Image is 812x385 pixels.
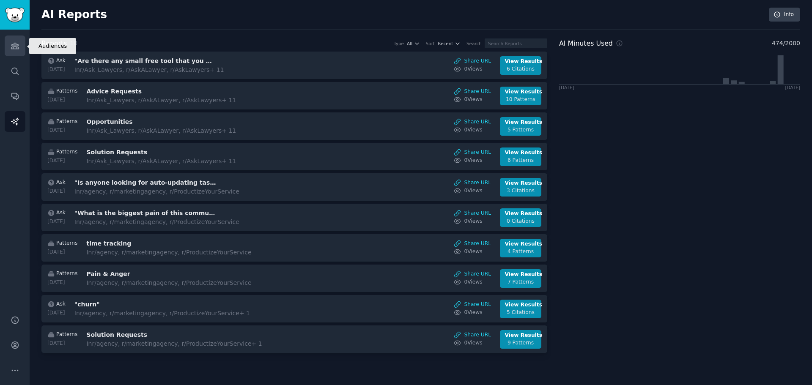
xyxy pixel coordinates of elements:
a: 0Views [454,66,491,73]
span: Ask [56,300,66,308]
div: View Results [505,301,537,309]
a: Share URL [454,57,491,65]
a: Patterns[DATE]Advice RequestsInr/Ask_Lawyers, r/AskALawyer, r/AskLawyers+ 11Share URL0ViewsView R... [41,82,547,109]
div: View Results [505,58,537,66]
h3: Advice Requests [86,87,228,96]
a: 0Views [454,157,491,164]
a: Share URL [454,210,491,217]
a: View Results4 Patterns [500,239,541,257]
a: Share URL [454,149,491,156]
div: [DATE] [47,188,66,195]
h3: "Are there any small free tool that you would like to have?" [74,57,217,66]
div: In r/agency, r/marketingagency, r/ProductizeYourService [74,218,239,227]
div: Search [466,41,482,46]
div: View Results [505,119,537,126]
div: [DATE] [47,66,66,74]
div: In r/Ask_Lawyers, r/AskALawyer, r/AskLawyers + 11 [86,126,236,135]
div: View Results [505,149,537,157]
h3: Pain & Anger [86,270,228,279]
a: View Results3 Citations [500,178,541,197]
div: In r/Ask_Lawyers, r/AskALawyer, r/AskLawyers + 11 [74,66,224,74]
span: Patterns [56,331,77,339]
a: 0Views [454,187,491,195]
a: Patterns[DATE]Pain & AngerInr/agency, r/marketingagency, r/ProductizeYourServiceShare URL0ViewsVi... [41,265,547,292]
span: Ask [56,179,66,186]
div: 4 Patterns [505,248,537,256]
h3: Opportunities [86,117,228,126]
a: Patterns[DATE]Solution RequestsInr/Ask_Lawyers, r/AskALawyer, r/AskLawyers+ 11Share URL0ViewsView... [41,143,547,170]
button: All [407,41,420,46]
div: In r/agency, r/marketingagency, r/ProductizeYourService [74,187,239,196]
a: Ask[DATE]"Are there any small free tool that you would like to have?"Inr/Ask_Lawyers, r/AskALawye... [41,52,547,79]
div: Sort [426,41,435,46]
h2: AI Reports [41,8,107,22]
div: View Results [505,240,537,248]
a: Share URL [454,88,491,96]
span: Recent [438,41,453,46]
div: 10 Patterns [505,96,537,104]
div: [DATE] [47,218,66,226]
span: 474 / 2000 [772,39,800,48]
div: 5 Patterns [505,126,537,134]
a: Ask[DATE]"Is anyone looking for auto-updating tasks, timesheets?"Inr/agency, r/marketingagency, r... [41,173,547,201]
div: [DATE] [559,85,574,90]
div: Type [394,41,404,46]
a: 0Views [454,279,491,286]
h3: "Is anyone looking for auto-updating tasks, timesheets?" [74,178,217,187]
img: GummySearch logo [5,8,25,22]
a: Patterns[DATE]time trackingInr/agency, r/marketingagency, r/ProductizeYourServiceShare URL0ViewsV... [41,234,547,262]
a: View Results9 Patterns [500,330,541,349]
a: Share URL [454,179,491,187]
a: Share URL [454,118,491,126]
a: View Results5 Citations [500,300,541,318]
div: [DATE] [47,340,77,347]
div: [DATE] [47,279,77,287]
a: View Results6 Citations [500,56,541,75]
a: View Results7 Patterns [500,269,541,288]
div: 6 Patterns [505,157,537,164]
a: Share URL [454,331,491,339]
h3: "churn" [74,300,217,309]
span: Ask [56,209,66,217]
div: 7 Patterns [505,279,537,286]
button: Recent [438,41,461,46]
h3: time tracking [86,239,228,248]
div: 5 Citations [505,309,537,317]
div: View Results [505,210,537,218]
div: In r/agency, r/marketingagency, r/ProductizeYourService [86,248,251,257]
h3: "What is the biggest pain of this community?" [74,209,217,218]
h3: Solution Requests [86,330,228,339]
div: 3 Citations [505,187,537,195]
h2: AI Minutes Used [559,38,613,49]
a: Info [769,8,800,22]
div: [DATE] [47,127,77,134]
span: Patterns [56,118,77,126]
a: View Results0 Citations [500,208,541,227]
div: [DATE] [47,248,77,256]
div: [DATE] [47,157,77,165]
span: 10 [70,40,77,46]
div: [DATE] [47,309,66,317]
div: 0 Citations [505,218,537,225]
span: Patterns [56,87,77,95]
a: Share URL [454,270,491,278]
a: 0Views [454,309,491,317]
a: 0Views [454,339,491,347]
div: 6 Citations [505,66,537,73]
a: 0Views [454,218,491,225]
div: 9 Patterns [505,339,537,347]
span: Ask [56,57,66,65]
div: In r/agency, r/marketingagency, r/ProductizeYourService + 1 [74,309,250,318]
div: View Results [505,180,537,187]
div: [DATE] [785,85,800,90]
h2: Reports [41,38,67,49]
a: Ask[DATE]"churn"Inr/agency, r/marketingagency, r/ProductizeYourService+ 1Share URL0ViewsView Resu... [41,295,547,322]
h3: Solution Requests [86,148,228,157]
div: View Results [505,271,537,279]
span: Patterns [56,240,77,247]
a: Share URL [454,240,491,248]
a: Share URL [454,301,491,309]
a: 0Views [454,126,491,134]
input: Search Reports [485,38,547,48]
a: 0Views [454,96,491,104]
